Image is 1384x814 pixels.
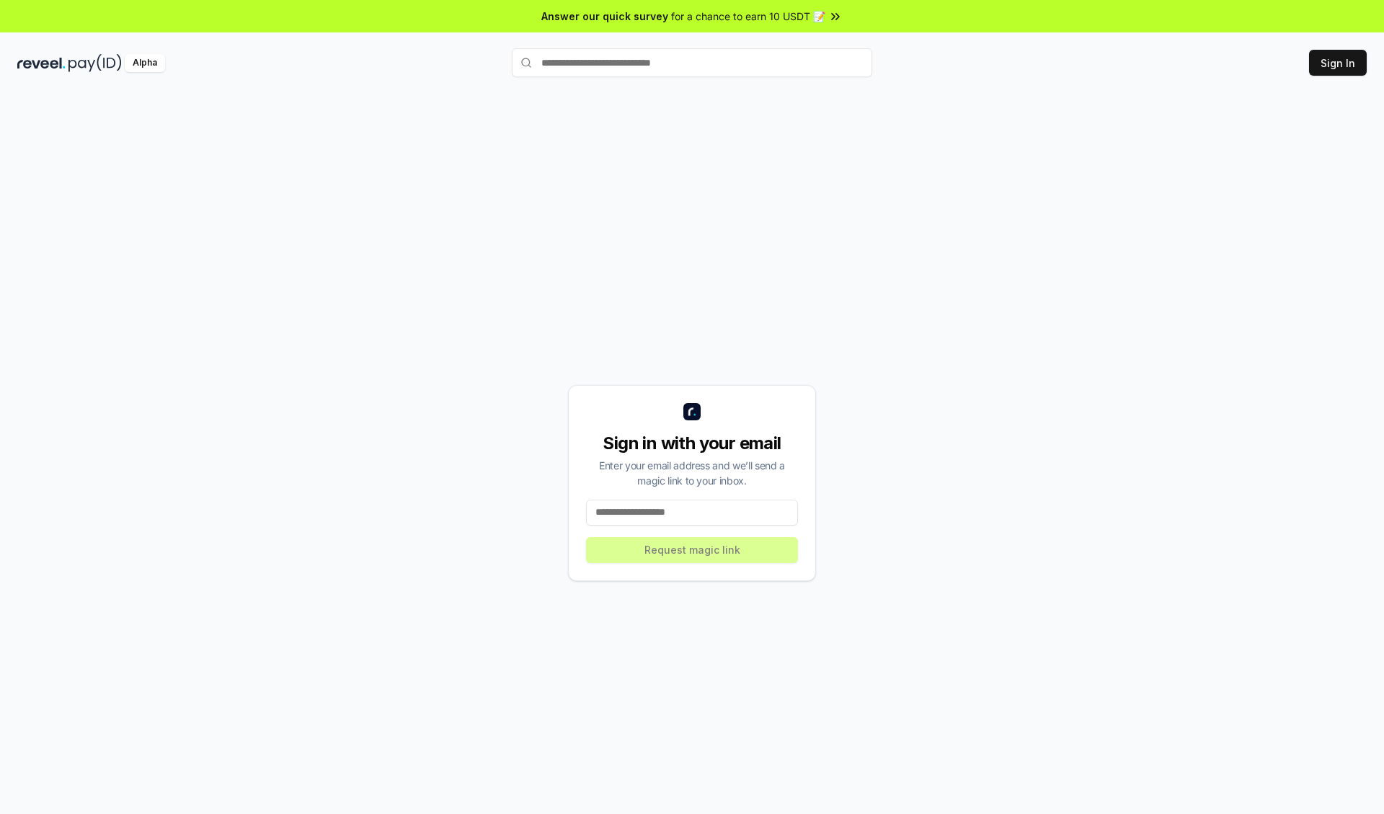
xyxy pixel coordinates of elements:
img: logo_small [683,403,701,420]
div: Sign in with your email [586,432,798,455]
button: Sign In [1309,50,1367,76]
img: pay_id [68,54,122,72]
span: for a chance to earn 10 USDT 📝 [671,9,825,24]
img: reveel_dark [17,54,66,72]
div: Alpha [125,54,165,72]
div: Enter your email address and we’ll send a magic link to your inbox. [586,458,798,488]
span: Answer our quick survey [541,9,668,24]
